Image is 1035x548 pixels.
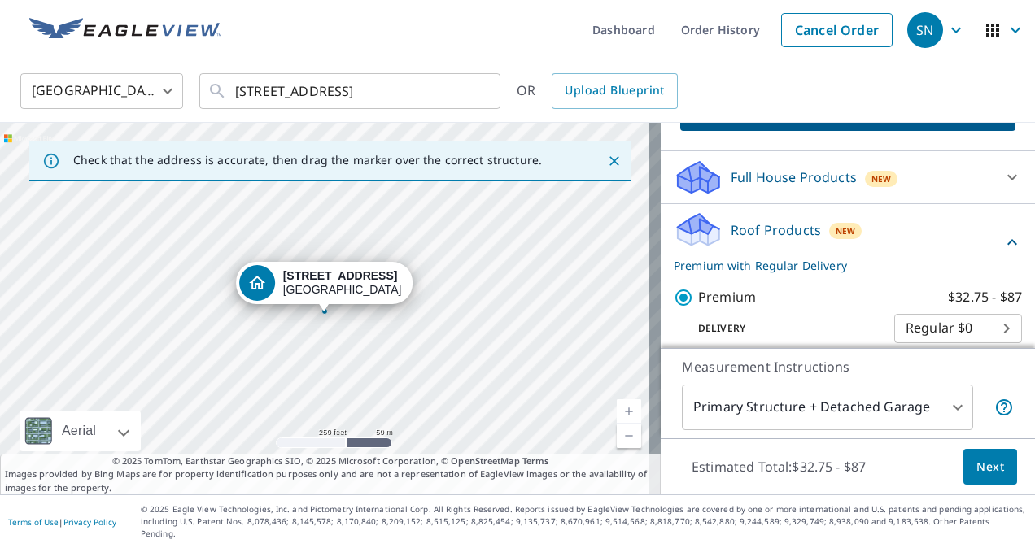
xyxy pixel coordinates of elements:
div: OR [517,73,678,109]
p: Measurement Instructions [682,357,1014,376]
div: Primary Structure + Detached Garage [682,385,973,430]
span: © 2025 TomTom, Earthstar Geographics SIO, © 2025 Microsoft Corporation, © [112,454,549,468]
input: Search by address or latitude-longitude [235,68,467,114]
div: Aerial [20,411,141,451]
a: Current Level 17, Zoom In [617,399,641,424]
span: Next [976,457,1004,477]
div: Full House ProductsNew [674,158,1022,197]
div: Dropped pin, building 1, Residential property, 8 Skylark Rd Greenwich, CT 06830 [236,262,413,312]
div: Regular $0 [894,306,1022,351]
div: [GEOGRAPHIC_DATA] [283,269,402,297]
p: Premium [698,287,756,307]
img: EV Logo [29,18,221,42]
span: Upload Blueprint [565,80,664,101]
span: New [836,224,856,237]
span: Your report will include the primary structure and a detached garage if one exists. [994,398,1014,417]
span: New [871,172,892,185]
p: Premium with Regular Delivery [674,257,1002,274]
p: Check that the address is accurate, then drag the marker over the correct structure. [73,153,542,167]
a: Current Level 17, Zoom Out [617,424,641,448]
p: Full House Products [731,167,857,187]
button: Next [963,449,1017,485]
a: Terms of Use [8,516,59,528]
a: Privacy Policy [63,516,116,528]
p: Roof Products [731,220,821,240]
p: Estimated Total: $32.75 - $87 [679,449,879,485]
strong: [STREET_ADDRESS] [283,269,398,282]
p: $32.75 - $87 [948,287,1022,307]
button: Close [604,150,625,172]
a: Cancel Order [781,13,893,47]
div: [GEOGRAPHIC_DATA] [20,68,183,114]
a: Terms [522,454,549,467]
a: OpenStreetMap [451,454,519,467]
p: Delivery [674,321,894,336]
a: Upload Blueprint [552,73,677,109]
p: © 2025 Eagle View Technologies, Inc. and Pictometry International Corp. All Rights Reserved. Repo... [141,503,1027,540]
p: | [8,517,116,527]
div: Roof ProductsNewPremium with Regular Delivery [674,211,1022,274]
div: SN [907,12,943,48]
div: Aerial [57,411,101,451]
